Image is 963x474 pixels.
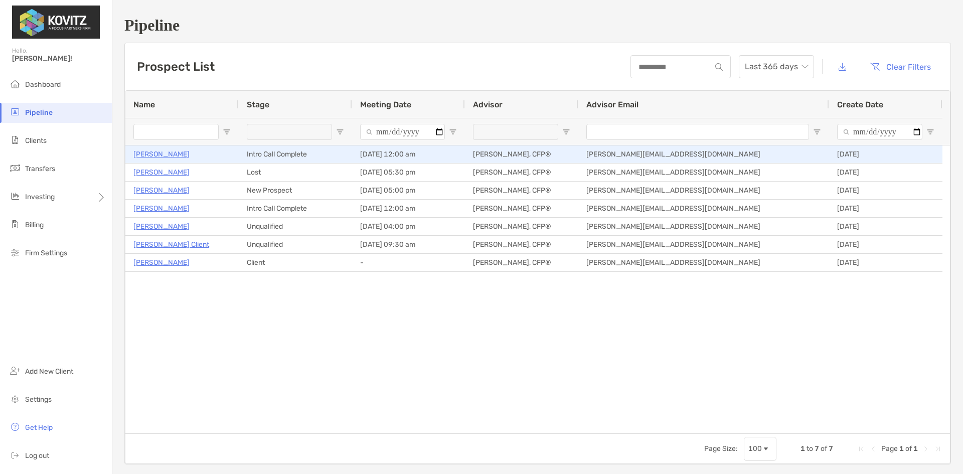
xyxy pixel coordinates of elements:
[829,145,942,163] div: [DATE]
[748,444,762,453] div: 100
[133,202,190,215] a: [PERSON_NAME]
[9,393,21,405] img: settings icon
[913,444,918,453] span: 1
[25,221,44,229] span: Billing
[465,145,578,163] div: [PERSON_NAME], CFP®
[25,423,53,432] span: Get Help
[352,218,465,235] div: [DATE] 04:00 pm
[578,236,829,253] div: [PERSON_NAME][EMAIL_ADDRESS][DOMAIN_NAME]
[562,128,570,136] button: Open Filter Menu
[133,256,190,269] a: [PERSON_NAME]
[25,249,67,257] span: Firm Settings
[899,444,904,453] span: 1
[704,444,738,453] div: Page Size:
[9,190,21,202] img: investing icon
[586,100,638,109] span: Advisor Email
[715,63,723,71] img: input icon
[744,437,776,461] div: Page Size
[352,254,465,271] div: -
[586,124,809,140] input: Advisor Email Filter Input
[133,124,219,140] input: Name Filter Input
[578,182,829,199] div: [PERSON_NAME][EMAIL_ADDRESS][DOMAIN_NAME]
[578,218,829,235] div: [PERSON_NAME][EMAIL_ADDRESS][DOMAIN_NAME]
[9,246,21,258] img: firm-settings icon
[807,444,813,453] span: to
[25,165,55,173] span: Transfers
[133,220,190,233] a: [PERSON_NAME]
[360,100,411,109] span: Meeting Date
[12,4,100,40] img: Zoe Logo
[247,100,269,109] span: Stage
[239,200,352,217] div: Intro Call Complete
[352,145,465,163] div: [DATE] 12:00 am
[829,444,833,453] span: 7
[857,445,865,453] div: First Page
[869,445,877,453] div: Previous Page
[25,108,53,117] span: Pipeline
[9,365,21,377] img: add_new_client icon
[829,182,942,199] div: [DATE]
[25,395,52,404] span: Settings
[137,60,215,74] h3: Prospect List
[837,124,922,140] input: Create Date Filter Input
[465,236,578,253] div: [PERSON_NAME], CFP®
[25,136,47,145] span: Clients
[9,134,21,146] img: clients icon
[25,451,49,460] span: Log out
[829,218,942,235] div: [DATE]
[9,106,21,118] img: pipeline icon
[352,236,465,253] div: [DATE] 09:30 am
[829,164,942,181] div: [DATE]
[813,128,821,136] button: Open Filter Menu
[837,100,883,109] span: Create Date
[473,100,503,109] span: Advisor
[12,54,106,63] span: [PERSON_NAME]!
[465,200,578,217] div: [PERSON_NAME], CFP®
[9,421,21,433] img: get-help icon
[934,445,942,453] div: Last Page
[815,444,819,453] span: 7
[578,254,829,271] div: [PERSON_NAME][EMAIL_ADDRESS][DOMAIN_NAME]
[9,218,21,230] img: billing icon
[465,182,578,199] div: [PERSON_NAME], CFP®
[239,145,352,163] div: Intro Call Complete
[239,218,352,235] div: Unqualified
[829,236,942,253] div: [DATE]
[578,164,829,181] div: [PERSON_NAME][EMAIL_ADDRESS][DOMAIN_NAME]
[25,193,55,201] span: Investing
[465,218,578,235] div: [PERSON_NAME], CFP®
[465,164,578,181] div: [PERSON_NAME], CFP®
[578,145,829,163] div: [PERSON_NAME][EMAIL_ADDRESS][DOMAIN_NAME]
[352,164,465,181] div: [DATE] 05:30 pm
[800,444,805,453] span: 1
[9,162,21,174] img: transfers icon
[133,184,190,197] a: [PERSON_NAME]
[25,367,73,376] span: Add New Client
[352,182,465,199] div: [DATE] 05:00 pm
[745,56,808,78] span: Last 365 days
[25,80,61,89] span: Dashboard
[133,238,209,251] a: [PERSON_NAME] Client
[465,254,578,271] div: [PERSON_NAME], CFP®
[926,128,934,136] button: Open Filter Menu
[133,100,155,109] span: Name
[862,56,938,78] button: Clear Filters
[922,445,930,453] div: Next Page
[239,254,352,271] div: Client
[360,124,445,140] input: Meeting Date Filter Input
[905,444,912,453] span: of
[133,148,190,161] a: [PERSON_NAME]
[124,16,951,35] h1: Pipeline
[821,444,827,453] span: of
[223,128,231,136] button: Open Filter Menu
[239,164,352,181] div: Lost
[449,128,457,136] button: Open Filter Menu
[133,166,190,179] a: [PERSON_NAME]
